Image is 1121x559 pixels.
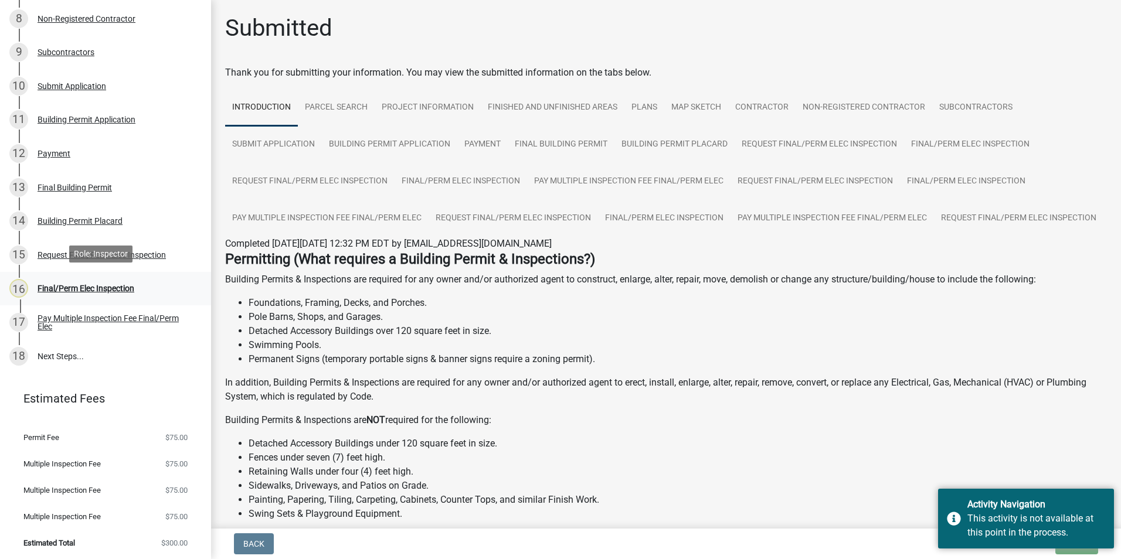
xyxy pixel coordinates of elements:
a: Building Permit Placard [614,126,735,163]
p: Building Permits & Inspections are required for the following: [225,413,1107,427]
div: Submit Application [38,82,106,90]
li: Sidewalks, Driveways, and Patios on Grade. [249,479,1107,493]
strong: Permitting (What requires a Building Permit & Inspections?) [225,251,595,267]
a: Introduction [225,89,298,127]
div: This activity is not available at this point in the process. [967,512,1105,540]
a: Pay Multiple Inspection Fee Final/Perm Elec [731,200,934,237]
a: Final Building Permit [508,126,614,163]
li: Swimming Pools. [249,338,1107,352]
li: Fences under seven (7) feet high. [249,451,1107,465]
div: 15 [9,246,28,264]
div: 13 [9,178,28,197]
li: Painting, Papering, Tiling, Carpeting, Cabinets, Counter Tops, and similar Finish Work. [249,493,1107,507]
span: Multiple Inspection Fee [23,513,101,520]
div: 17 [9,313,28,332]
span: Back [243,539,264,548]
a: Request Final/Perm Elec Inspection [429,200,598,237]
div: Pay Multiple Inspection Fee Final/Perm Elec [38,314,192,330]
a: Request Final/Perm Elec Inspection [731,163,900,200]
div: 12 [9,144,28,163]
h1: Submitted [225,14,332,42]
a: Subcontractors [932,89,1020,127]
div: Subcontractors [38,48,94,56]
li: Retaining Walls under four (4) feet high. [249,465,1107,479]
span: Estimated Total [23,539,75,547]
a: Project Information [375,89,481,127]
p: Building Permits & Inspections are required for any owner and/or authorized agent to construct, e... [225,272,1107,287]
span: Permit Fee [23,434,59,441]
a: Final/Perm Elec Inspection [904,126,1037,163]
span: $300.00 [161,539,188,547]
div: Building Permit Application [38,115,135,124]
a: Payment [457,126,508,163]
div: Activity Navigation [967,497,1105,512]
li: Detached Accessory Buildings over 120 square feet in size. [249,324,1107,338]
a: Pay Multiple Inspection Fee Final/Perm Elec [527,163,731,200]
a: Final/Perm Elec Inspection [598,200,731,237]
a: Non-Registered Contractor [796,89,932,127]
a: Submit Application [225,126,322,163]
a: Request Final/Perm Elec Inspection [735,126,904,163]
p: In addition, Building Permits & Inspections are required for any owner and/or authorized agent to... [225,376,1107,404]
a: Contractor [728,89,796,127]
div: Building Permit Placard [38,217,123,225]
div: Role: Inspector [69,246,133,263]
a: Parcel search [298,89,375,127]
strong: NOT [366,414,385,425]
a: Final/Perm Elec Inspection [395,163,527,200]
a: Building Permit Application [322,126,457,163]
a: Request Final/Perm Elec Inspection [934,200,1103,237]
div: 14 [9,212,28,230]
a: Final/Perm Elec Inspection [900,163,1032,200]
div: Final/Perm Elec Inspection [38,284,134,292]
div: 8 [9,9,28,28]
li: Permanent Signs (temporary portable signs & banner signs require a zoning permit). [249,352,1107,366]
span: Completed [DATE][DATE] 12:32 PM EDT by [EMAIL_ADDRESS][DOMAIN_NAME] [225,238,552,249]
a: Pay Multiple Inspection Fee Final/Perm Elec [225,200,429,237]
span: Multiple Inspection Fee [23,486,101,494]
div: 18 [9,347,28,366]
a: Map Sketch [664,89,728,127]
a: Finished and Unfinished Areas [481,89,624,127]
div: 10 [9,77,28,96]
span: $75.00 [165,513,188,520]
button: Back [234,533,274,554]
a: Plans [624,89,664,127]
span: $75.00 [165,460,188,468]
div: Non-Registered Contractor [38,15,135,23]
li: Interior Trim, Window Treatments, and similar Decorating Work. [249,521,1107,535]
a: Estimated Fees [9,387,192,410]
li: Swing Sets & Playground Equipment. [249,507,1107,521]
a: Request Final/Perm Elec Inspection [225,163,395,200]
div: Request Final/Perm Elec Inspection [38,251,166,259]
div: Thank you for submitting your information. You may view the submitted information on the tabs below. [225,66,1107,80]
span: $75.00 [165,434,188,441]
div: Payment [38,149,70,158]
li: Detached Accessory Buildings under 120 square feet in size. [249,437,1107,451]
div: 11 [9,110,28,129]
div: 16 [9,279,28,298]
div: 9 [9,43,28,62]
li: Foundations, Framing, Decks, and Porches. [249,296,1107,310]
span: $75.00 [165,486,188,494]
li: Pole Barns, Shops, and Garages. [249,310,1107,324]
div: Final Building Permit [38,183,112,192]
span: Multiple Inspection Fee [23,460,101,468]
